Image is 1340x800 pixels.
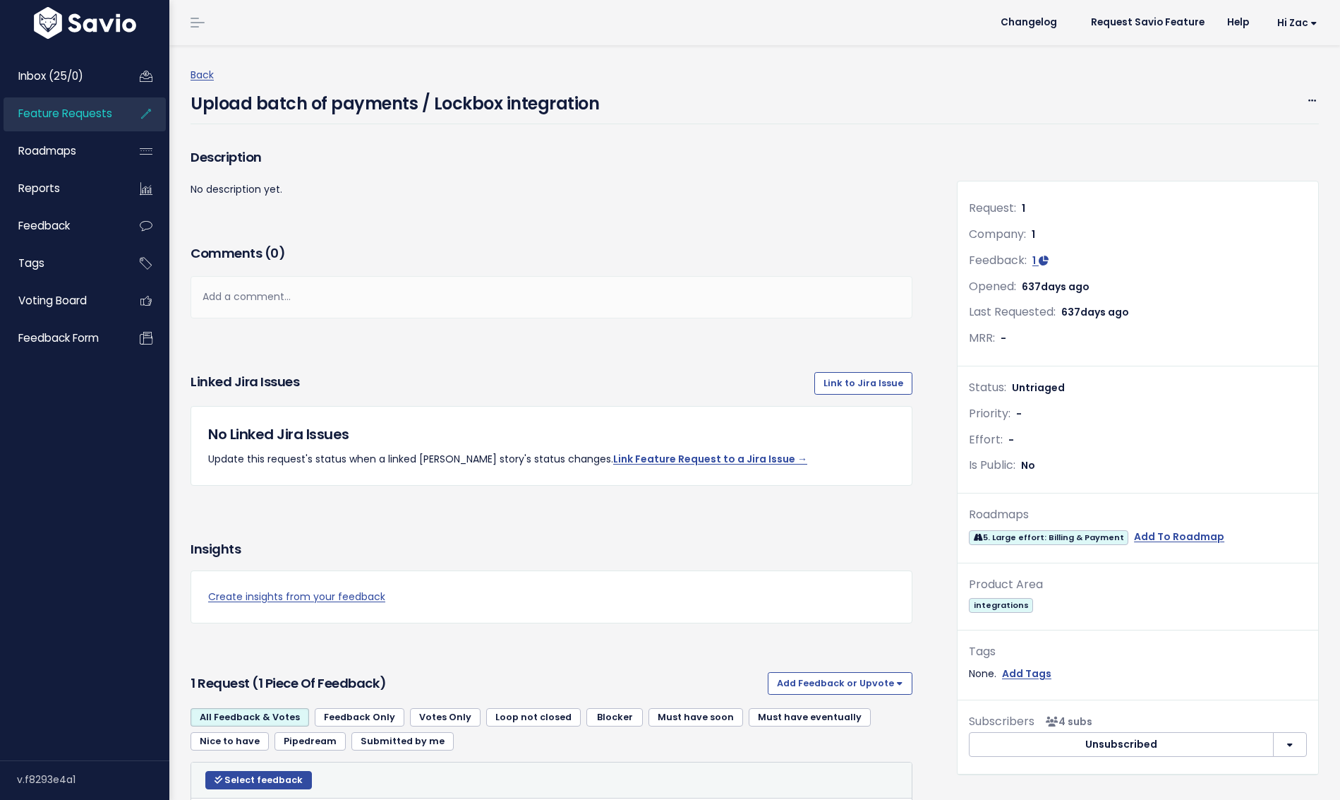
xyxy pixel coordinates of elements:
a: Hi Zac [1260,12,1329,34]
a: All Feedback & Votes [191,708,309,727]
a: Reports [4,172,117,205]
div: Add a comment... [191,276,912,318]
button: Add Feedback or Upvote [768,672,912,695]
span: Changelog [1001,18,1057,28]
span: MRR: [969,330,995,346]
a: Votes Only [410,708,481,727]
img: logo-white.9d6f32f41409.svg [30,7,140,39]
a: Link to Jira Issue [814,372,912,395]
span: Select feedback [224,774,303,786]
div: None. [969,665,1307,683]
a: Link Feature Request to a Jira Issue → [613,452,807,466]
h3: Description [191,148,912,167]
a: 1 [1032,253,1049,268]
span: Subscribers [969,713,1034,729]
span: integrations [969,598,1033,613]
h3: Linked Jira issues [191,372,299,395]
span: Opened: [969,278,1016,294]
span: days ago [1041,280,1089,294]
span: Tags [18,256,44,270]
button: Unsubscribed [969,732,1274,758]
a: Feedback form [4,322,117,354]
span: Feature Requests [18,106,112,121]
span: Priority: [969,405,1010,422]
span: 1 [1022,201,1025,215]
p: No description yet. [191,181,912,198]
span: No [1021,458,1035,472]
span: Feedback [18,218,70,233]
span: Hi Zac [1277,18,1317,28]
h3: Insights [191,539,241,559]
a: Blocker [586,708,643,727]
span: 637 [1061,305,1129,319]
a: Must have soon [648,708,743,727]
span: Status: [969,379,1006,395]
a: Feature Requests [4,97,117,130]
span: Feedback: [969,252,1027,268]
span: <p><strong>Subscribers</strong><br><br> - jose caselles<br> - Kris Casalla<br> - Giriraj Bhojak<b... [1040,715,1092,729]
div: Product Area [969,575,1307,595]
div: Roadmaps [969,505,1307,525]
a: Request Savio Feature [1080,12,1216,33]
span: 1 [1032,253,1036,268]
span: Inbox (25/0) [18,68,83,83]
a: Loop not closed [486,708,581,727]
span: 637 [1022,280,1089,294]
span: Untriaged [1012,381,1065,395]
span: Last Requested: [969,304,1056,320]
a: Nice to have [191,732,269,751]
a: 5. Large effort: Billing & Payment [969,528,1128,546]
span: 0 [270,244,279,262]
span: Roadmaps [18,143,76,158]
span: - [1016,407,1022,421]
a: Add Tags [1002,665,1051,683]
span: - [1001,331,1006,345]
a: Pipedream [274,732,346,751]
a: Add To Roadmap [1134,528,1224,546]
a: Back [191,68,214,82]
span: 5. Large effort: Billing & Payment [969,530,1128,545]
a: Help [1216,12,1260,33]
a: Inbox (25/0) [4,60,117,92]
a: Feedback [4,210,117,242]
h4: Upload batch of payments / Lockbox integration [191,84,599,117]
span: Feedback form [18,330,99,345]
p: Update this request's status when a linked [PERSON_NAME] story's status changes. [208,450,895,468]
a: Roadmaps [4,135,117,167]
span: - [1008,433,1014,447]
span: Is Public: [969,457,1015,473]
h3: Comments ( ) [191,244,912,263]
h3: 1 Request (1 piece of Feedback) [191,674,762,693]
div: v.f8293e4a1 [17,761,169,798]
span: 1 [1032,227,1035,241]
a: Submitted by me [351,732,454,751]
span: Reports [18,181,60,196]
span: Effort: [969,431,1003,448]
span: days ago [1080,305,1129,319]
a: Voting Board [4,285,117,317]
span: Request: [969,200,1016,216]
a: Create insights from your feedback [208,588,895,606]
span: Company: [969,226,1026,242]
span: Voting Board [18,293,87,308]
div: Tags [969,642,1307,662]
a: Must have eventually [749,708,871,727]
a: Tags [4,247,117,280]
button: Select feedback [205,771,312,789]
h5: No Linked Jira Issues [208,424,895,445]
a: Feedback Only [315,708,404,727]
